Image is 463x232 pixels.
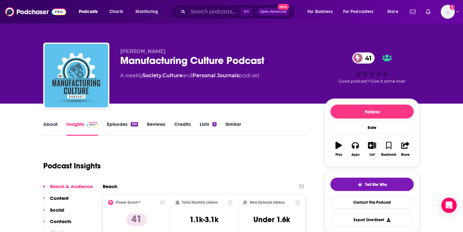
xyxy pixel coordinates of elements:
[174,121,191,136] a: Credits
[50,207,64,213] p: Social
[308,7,333,16] span: For Business
[142,72,162,78] a: Society
[43,121,58,136] a: About
[407,6,418,17] a: Show notifications dropdown
[343,7,374,16] span: For Podcasters
[182,200,218,205] h2: Total Monthly Listens
[441,198,457,213] div: Open Intercom Messenger
[109,7,123,16] span: Charts
[365,182,387,187] span: Tell Me Why
[188,7,240,17] input: Search podcasts, credits, & more...
[192,72,239,78] a: Personal Journals
[381,153,396,157] div: Bookmark
[162,72,183,78] a: Culture
[401,153,410,157] div: Share
[324,48,420,88] div: 41Good podcast? Give it some love!
[357,182,363,187] img: tell me why sparkle
[126,213,147,226] p: 41
[43,161,101,171] h1: Podcast Insights
[50,195,69,201] p: Content
[423,6,433,17] a: Show notifications dropdown
[120,48,166,54] span: [PERSON_NAME]
[107,121,138,136] a: Episodes130
[330,178,414,191] button: tell me why sparkleTell Me Why
[74,7,106,17] button: open menu
[250,200,285,205] h2: New Episode Listens
[5,6,66,18] img: Podchaser - Follow, Share and Rate Podcasts
[330,214,414,226] button: Export One-Sheet
[383,7,406,17] button: open menu
[183,72,192,78] span: and
[131,122,138,126] div: 130
[50,218,71,224] p: Contacts
[212,122,216,126] div: 2
[359,52,375,64] span: 41
[253,215,290,224] h3: Under 1.6k
[387,7,398,16] span: More
[43,195,69,207] button: Content
[330,121,414,134] div: Rate
[200,121,216,136] a: Lists2
[441,5,455,19] button: Show profile menu
[87,122,98,127] img: Podchaser Pro
[370,153,375,157] div: List
[103,183,117,189] h2: Reach
[339,7,383,17] button: open menu
[278,4,289,10] span: New
[116,200,141,205] h2: Power Score™
[135,7,158,16] span: Monitoring
[330,105,414,119] button: Follow
[225,121,241,136] a: Similar
[176,4,301,19] div: Search podcasts, credits, & more...
[339,79,405,84] span: Good podcast? Give it some love!
[303,7,341,17] button: open menu
[260,10,287,13] span: Open Advanced
[364,138,380,160] button: List
[66,121,98,136] a: InsightsPodchaser Pro
[120,72,259,79] div: A weekly podcast
[330,196,414,208] a: Contact This Podcast
[43,218,71,230] button: Contacts
[450,5,455,10] svg: Add a profile image
[162,72,162,78] span: ,
[397,138,414,160] button: Share
[190,215,218,224] h3: 1.1k-3.1k
[352,52,375,64] a: 41
[147,121,165,136] a: Reviews
[335,153,342,157] div: Play
[240,8,252,16] span: ⌘ K
[380,138,397,160] button: Bookmark
[351,153,360,157] div: Apps
[105,7,127,17] a: Charts
[441,5,455,19] img: User Profile
[50,183,93,189] p: Reach & Audience
[43,183,93,195] button: Reach & Audience
[43,207,64,219] button: Social
[131,7,166,17] button: open menu
[347,138,363,160] button: Apps
[45,44,108,107] img: Manufacturing Culture Podcast
[257,8,289,16] button: Open AdvancedNew
[441,5,455,19] span: Logged in as systemsteam
[330,138,347,160] button: Play
[79,7,98,16] span: Podcasts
